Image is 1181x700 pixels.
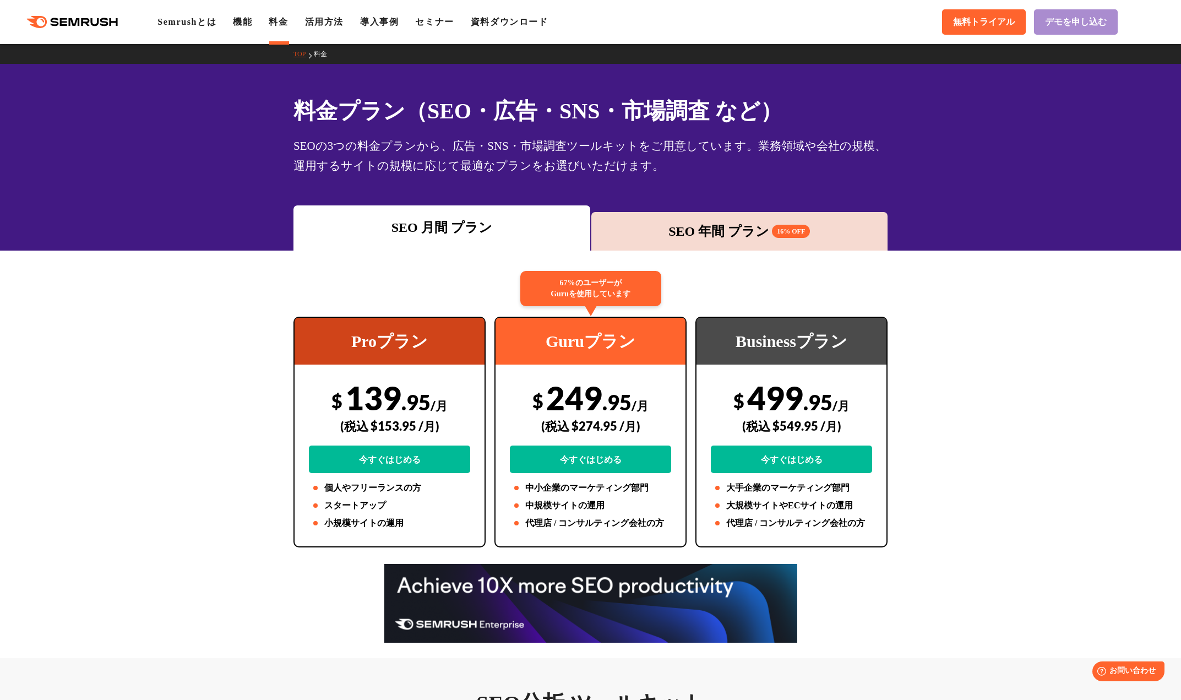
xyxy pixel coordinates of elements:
[314,50,335,58] a: 料金
[733,389,744,412] span: $
[415,17,454,26] a: セミナー
[293,95,888,127] h1: 料金プラン（SEO・広告・SNS・市場調査 など）
[309,378,470,473] div: 139
[711,481,872,495] li: 大手企業のマーケティング部門
[431,398,448,413] span: /月
[293,136,888,176] div: SEOの3つの料金プランから、広告・SNS・市場調査ツールキットをご用意しています。業務領域や会社の規模、運用するサイトの規模に応じて最適なプランをお選びいただけます。
[597,221,883,241] div: SEO 年間 プラン
[233,17,252,26] a: 機能
[471,17,548,26] a: 資料ダウンロード
[1045,17,1107,28] span: デモを申し込む
[295,318,485,365] div: Proプラン
[1083,657,1169,688] iframe: Help widget launcher
[510,378,671,473] div: 249
[293,50,314,58] a: TOP
[510,446,671,473] a: 今すぐはじめる
[510,517,671,530] li: 代理店 / コンサルティング会社の方
[602,389,632,415] span: .95
[772,225,810,238] span: 16% OFF
[299,218,585,237] div: SEO 月間 プラン
[711,406,872,446] div: (税込 $549.95 /月)
[711,517,872,530] li: 代理店 / コンサルティング会社の方
[711,446,872,473] a: 今すぐはじめる
[711,378,872,473] div: 499
[803,389,832,415] span: .95
[305,17,344,26] a: 活用方法
[309,446,470,473] a: 今すぐはじめる
[309,406,470,446] div: (税込 $153.95 /月)
[401,389,431,415] span: .95
[510,481,671,495] li: 中小企業のマーケティング部門
[269,17,288,26] a: 料金
[632,398,649,413] span: /月
[1034,9,1118,35] a: デモを申し込む
[496,318,685,365] div: Guruプラン
[360,17,399,26] a: 導入事例
[309,499,470,512] li: スタートアップ
[532,389,543,412] span: $
[711,499,872,512] li: 大規模サイトやECサイトの運用
[157,17,216,26] a: Semrushとは
[520,271,661,306] div: 67%のユーザーが Guruを使用しています
[832,398,850,413] span: /月
[696,318,886,365] div: Businessプラン
[510,499,671,512] li: 中規模サイトの運用
[309,481,470,495] li: 個人やフリーランスの方
[953,17,1015,28] span: 無料トライアル
[510,406,671,446] div: (税込 $274.95 /月)
[331,389,342,412] span: $
[942,9,1026,35] a: 無料トライアル
[309,517,470,530] li: 小規模サイトの運用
